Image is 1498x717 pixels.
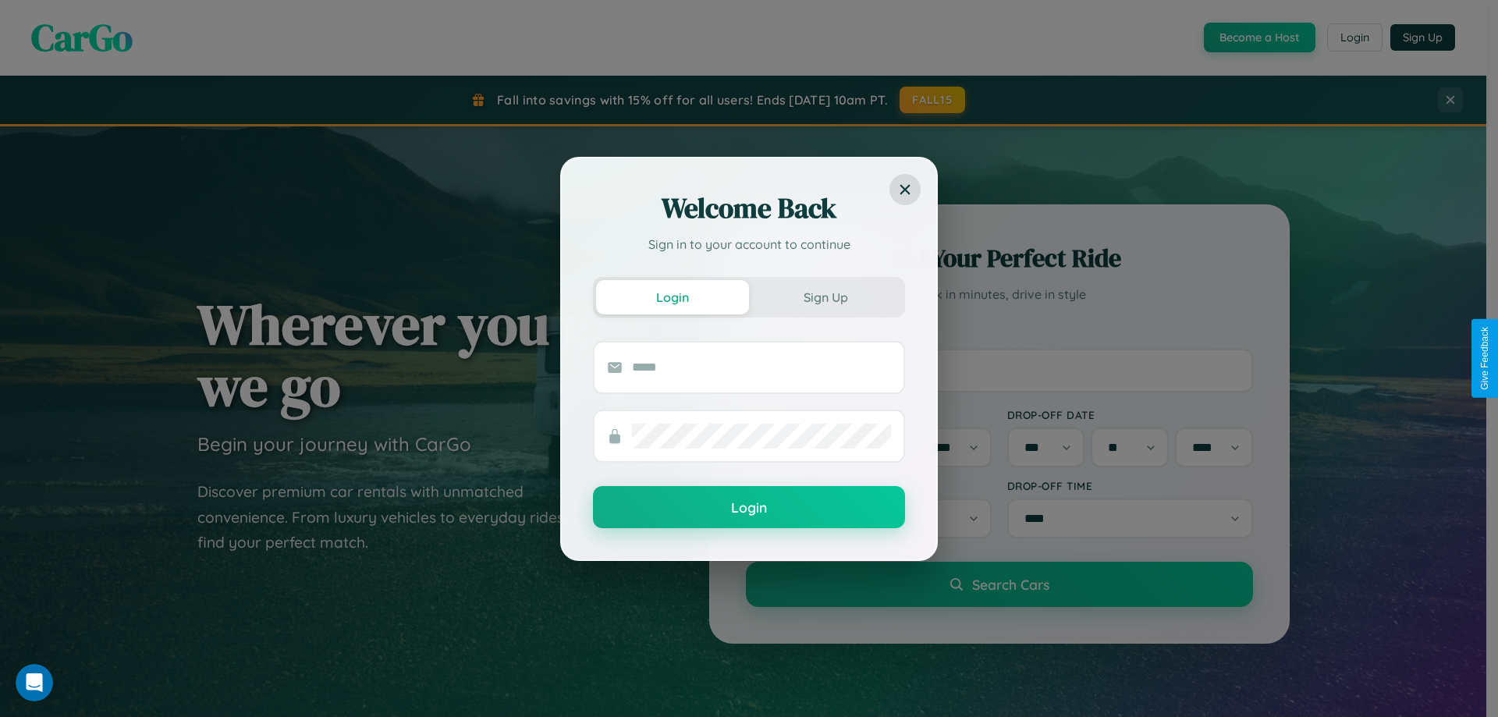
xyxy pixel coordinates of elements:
[593,235,905,254] p: Sign in to your account to continue
[16,664,53,701] iframe: Intercom live chat
[593,190,905,227] h2: Welcome Back
[1479,327,1490,390] div: Give Feedback
[749,280,902,314] button: Sign Up
[593,486,905,528] button: Login
[596,280,749,314] button: Login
